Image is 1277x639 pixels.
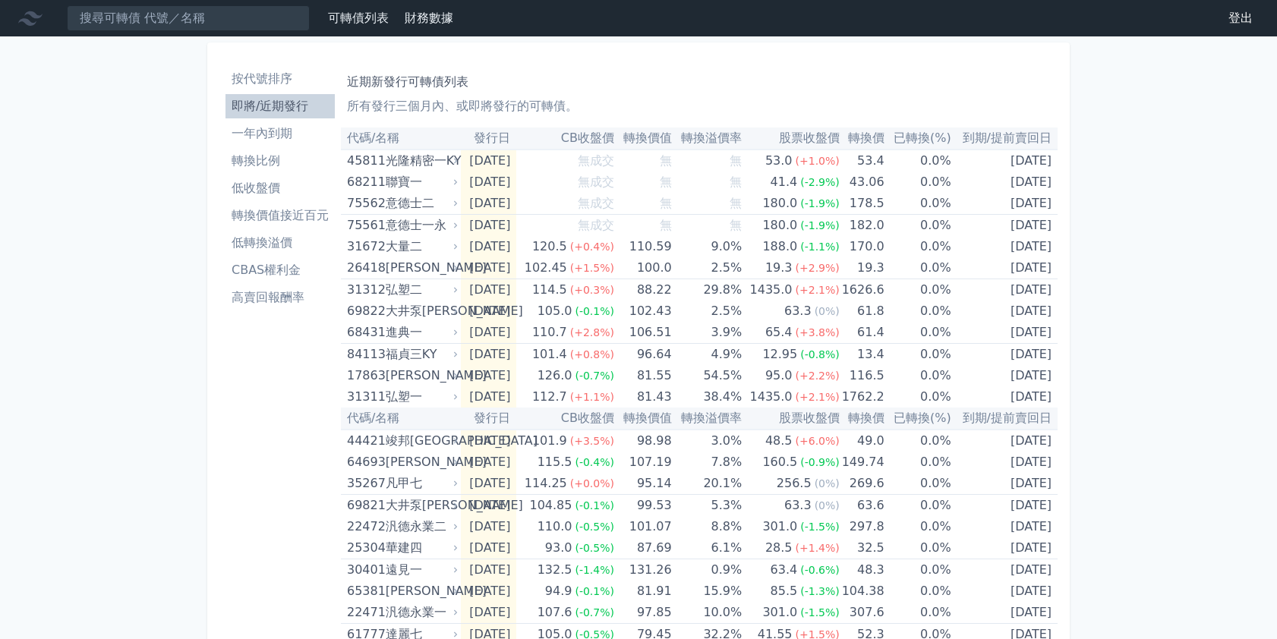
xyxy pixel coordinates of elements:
[759,452,800,473] div: 160.5
[884,257,951,279] td: 0.0%
[614,495,672,517] td: 99.53
[386,537,456,559] div: 華建四
[672,581,743,602] td: 15.9%
[796,326,840,338] span: (+3.8%)
[386,150,456,172] div: 光隆精密一KY
[461,215,517,237] td: [DATE]
[884,386,951,408] td: 0.0%
[570,348,614,360] span: (+0.8%)
[884,344,951,366] td: 0.0%
[570,477,614,489] span: (+0.0%)
[570,262,614,274] span: (+1.5%)
[762,150,796,172] div: 53.0
[840,581,884,602] td: 104.38
[800,521,840,533] span: (-1.5%)
[951,150,1058,172] td: [DATE]
[672,301,743,322] td: 2.5%
[951,516,1058,537] td: [DATE]
[840,495,884,517] td: 63.6
[529,322,570,343] div: 110.7
[225,149,335,173] a: 轉換比例
[347,516,382,537] div: 22472
[951,495,1058,517] td: [DATE]
[570,284,614,296] span: (+0.3%)
[386,257,456,279] div: [PERSON_NAME]
[730,218,742,232] span: 無
[884,516,951,537] td: 0.0%
[951,386,1058,408] td: [DATE]
[884,430,951,452] td: 0.0%
[796,370,840,382] span: (+2.2%)
[762,430,796,452] div: 48.5
[225,285,335,310] a: 高賣回報酬率
[840,386,884,408] td: 1762.2
[781,301,815,322] div: 63.3
[951,172,1058,193] td: [DATE]
[347,386,382,408] div: 31311
[768,559,801,581] div: 63.4
[225,234,335,252] li: 低轉換溢價
[575,564,614,576] span: (-1.4%)
[614,127,672,150] th: 轉換價值
[884,365,951,386] td: 0.0%
[578,196,614,210] span: 無成交
[840,322,884,344] td: 61.4
[742,127,840,150] th: 股票收盤價
[347,172,382,193] div: 68211
[884,559,951,581] td: 0.0%
[800,219,840,231] span: (-1.9%)
[534,602,575,623] div: 107.6
[386,430,456,452] div: 竣邦[GEOGRAPHIC_DATA]
[768,172,801,193] div: 41.4
[951,559,1058,581] td: [DATE]
[570,326,614,338] span: (+2.8%)
[796,262,840,274] span: (+2.9%)
[884,537,951,559] td: 0.0%
[225,97,335,115] li: 即將/近期發行
[759,344,800,365] div: 12.95
[796,391,840,403] span: (+2.1%)
[614,516,672,537] td: 101.07
[347,257,382,279] div: 26418
[951,127,1058,150] th: 到期/提前賣回日
[225,124,335,143] li: 一年內到期
[951,430,1058,452] td: [DATE]
[800,176,840,188] span: (-2.9%)
[840,365,884,386] td: 116.5
[672,559,743,581] td: 0.9%
[840,215,884,237] td: 182.0
[951,279,1058,301] td: [DATE]
[614,236,672,257] td: 110.59
[1201,566,1277,639] iframe: Chat Widget
[461,495,517,517] td: [DATE]
[660,175,672,189] span: 無
[461,344,517,366] td: [DATE]
[386,559,456,581] div: 遠見一
[328,11,389,25] a: 可轉債列表
[840,279,884,301] td: 1626.6
[800,585,840,597] span: (-1.3%)
[781,495,815,516] div: 63.3
[840,602,884,624] td: 307.6
[386,172,456,193] div: 聯寶一
[840,127,884,150] th: 轉換價
[575,585,614,597] span: (-0.1%)
[672,430,743,452] td: 3.0%
[672,322,743,344] td: 3.9%
[672,127,743,150] th: 轉換溢價率
[660,153,672,168] span: 無
[672,495,743,517] td: 5.3%
[575,305,614,317] span: (-0.1%)
[461,386,517,408] td: [DATE]
[386,516,456,537] div: 汎德永業二
[884,301,951,322] td: 0.0%
[386,602,456,623] div: 汎德永業一
[386,193,456,214] div: 意德士二
[386,452,456,473] div: [PERSON_NAME]
[386,495,456,516] div: 大井泵[PERSON_NAME]
[840,559,884,581] td: 48.3
[578,218,614,232] span: 無成交
[815,305,840,317] span: (0%)
[578,175,614,189] span: 無成交
[347,452,382,473] div: 64693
